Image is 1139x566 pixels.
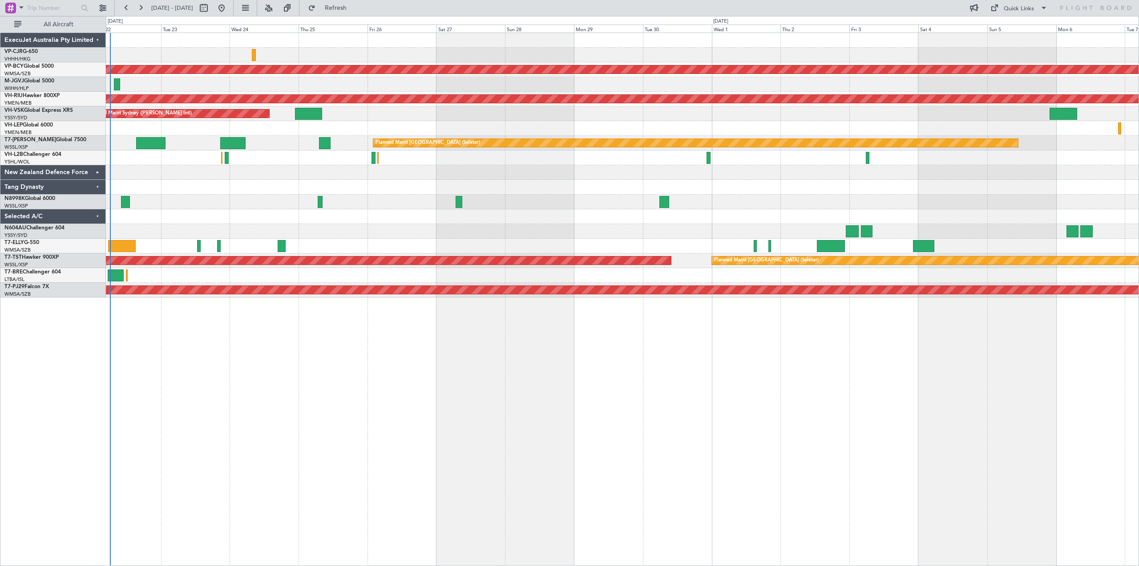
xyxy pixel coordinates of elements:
span: N8998K [4,196,25,201]
span: T7-TST [4,255,22,260]
a: WMSA/SZB [4,70,31,77]
a: VP-CJRG-650 [4,49,38,54]
div: Mon 29 [574,24,643,33]
input: Trip Number [27,1,78,15]
button: All Aircraft [10,17,97,32]
span: T7-BRE [4,269,23,275]
div: Fri 3 [849,24,918,33]
button: Quick Links [986,1,1052,15]
button: Refresh [304,1,357,15]
a: YSHL/WOL [4,159,30,165]
span: [DATE] - [DATE] [151,4,193,12]
span: VP-CJR [4,49,23,54]
span: N604AU [4,225,26,231]
a: WSSL/XSP [4,144,28,151]
a: YSSY/SYD [4,114,27,121]
a: VH-L2BChallenger 604 [4,152,61,157]
a: WIHH/HLP [4,85,29,92]
div: Planned Maint [GEOGRAPHIC_DATA] (Seletar) [376,136,480,150]
span: T7-[PERSON_NAME] [4,137,56,143]
div: [DATE] [108,18,123,25]
a: T7-[PERSON_NAME]Global 7500 [4,137,86,143]
span: M-JGVJ [4,78,24,84]
div: Wed 1 [712,24,781,33]
div: Sun 28 [505,24,574,33]
div: Mon 6 [1056,24,1125,33]
span: T7-PJ29 [4,284,24,289]
a: T7-TSTHawker 900XP [4,255,59,260]
a: WSSL/XSP [4,203,28,209]
div: Sun 5 [987,24,1056,33]
span: VH-RIU [4,93,23,98]
span: VH-LEP [4,122,23,128]
div: Sat 27 [436,24,505,33]
div: Tue 23 [161,24,230,33]
a: WMSA/SZB [4,291,31,297]
div: Sat 4 [918,24,987,33]
span: Refresh [317,5,355,11]
div: Wed 24 [230,24,299,33]
a: YMEN/MEB [4,129,32,136]
a: T7-BREChallenger 604 [4,269,61,275]
a: T7-PJ29Falcon 7X [4,284,49,289]
a: N604AUChallenger 604 [4,225,65,231]
span: VH-VSK [4,108,24,113]
a: WMSA/SZB [4,247,31,253]
span: VP-BCY [4,64,24,69]
a: N8998KGlobal 6000 [4,196,55,201]
div: Thu 25 [299,24,368,33]
span: All Aircraft [23,21,94,28]
a: LTBA/ISL [4,276,24,283]
a: T7-ELLYG-550 [4,240,39,245]
div: Mon 22 [92,24,161,33]
div: Fri 26 [368,24,436,33]
div: Thu 2 [780,24,849,33]
a: VH-VSKGlobal Express XRS [4,108,73,113]
span: T7-ELLY [4,240,24,245]
a: VH-LEPGlobal 6000 [4,122,53,128]
a: VP-BCYGlobal 5000 [4,64,54,69]
span: VH-L2B [4,152,23,157]
a: YSSY/SYD [4,232,27,239]
div: Tue 30 [643,24,712,33]
div: Planned Maint Sydney ([PERSON_NAME] Intl) [89,107,192,120]
a: WSSL/XSP [4,261,28,268]
a: VH-RIUHawker 800XP [4,93,60,98]
a: YMEN/MEB [4,100,32,106]
div: Planned Maint [GEOGRAPHIC_DATA] (Seletar) [714,254,819,267]
a: M-JGVJGlobal 5000 [4,78,54,84]
div: Quick Links [1004,4,1034,13]
a: VHHH/HKG [4,56,31,62]
div: [DATE] [713,18,728,25]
